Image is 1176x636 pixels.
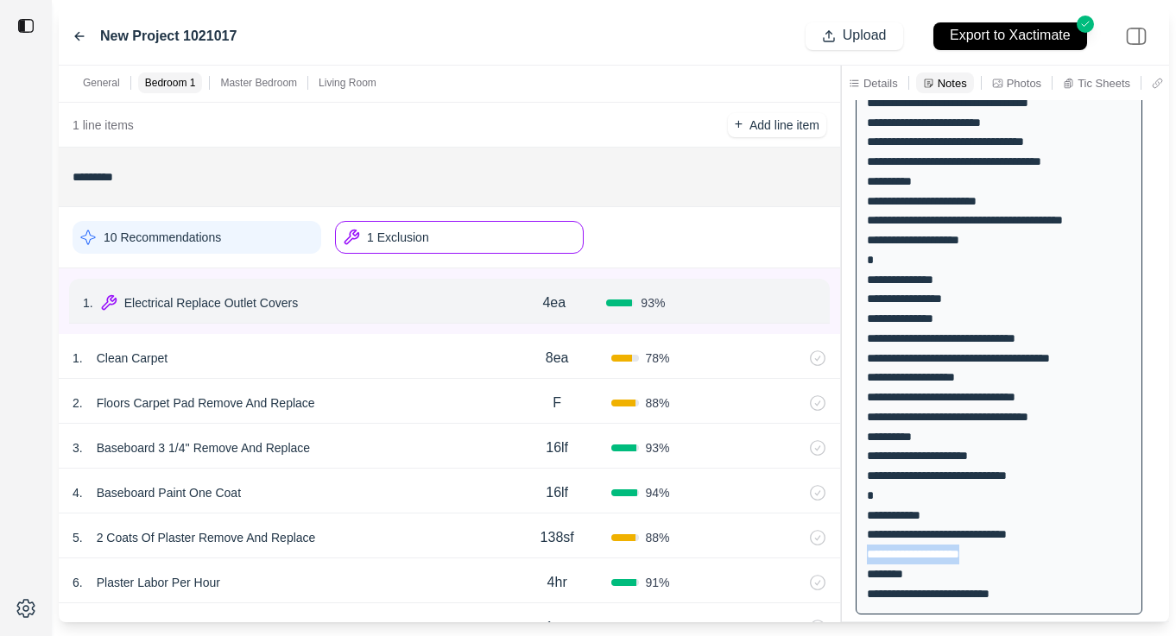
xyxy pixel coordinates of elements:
[90,436,317,460] p: Baseboard 3 1/4'' Remove And Replace
[646,439,670,457] span: 93 %
[73,529,83,546] p: 5 .
[641,294,665,312] span: 93 %
[933,22,1087,50] button: Export to Xactimate
[90,570,227,595] p: Plaster Labor Per Hour
[73,394,83,412] p: 2 .
[646,484,670,501] span: 94 %
[73,439,83,457] p: 3 .
[1007,76,1041,91] p: Photos
[917,14,1103,58] button: Export to Xactimate
[73,619,83,636] p: 7 .
[863,76,898,91] p: Details
[546,482,568,503] p: 16lf
[90,481,248,505] p: Baseboard Paint One Coat
[100,26,237,47] label: New Project 1021017
[749,116,819,134] p: Add line item
[646,394,670,412] span: 88 %
[73,349,83,367] p: 1 .
[104,229,221,246] p: 10 Recommendations
[553,393,561,413] p: F
[220,76,297,90] p: Master Bedroom
[547,572,567,593] p: 4hr
[73,116,134,134] p: 1 line items
[646,619,670,636] span: 85 %
[728,113,826,137] button: +Add line item
[73,574,83,591] p: 6 .
[646,574,670,591] span: 91 %
[367,229,429,246] p: 1 Exclusion
[145,76,196,90] p: Bedroom 1
[735,115,743,135] p: +
[83,76,120,90] p: General
[546,348,569,368] p: 8ea
[646,529,670,546] span: 88 %
[90,391,322,415] p: Floors Carpet Pad Remove And Replace
[938,76,967,91] p: Notes
[73,484,83,501] p: 4 .
[541,527,574,548] p: 138sf
[83,294,93,312] p: 1 .
[542,293,566,313] p: 4ea
[950,26,1071,46] p: Export to Xactimate
[17,17,35,35] img: toggle sidebar
[843,26,887,46] p: Upload
[806,22,903,50] button: Upload
[117,291,306,315] p: Electrical Replace Outlet Covers
[1078,76,1130,91] p: Tic Sheets
[646,349,670,367] span: 78 %
[90,346,175,370] p: Clean Carpet
[546,438,568,458] p: 16lf
[90,526,323,550] p: 2 Coats Of Plaster Remove And Replace
[319,76,376,90] p: Living Room
[1117,17,1155,55] img: right-panel.svg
